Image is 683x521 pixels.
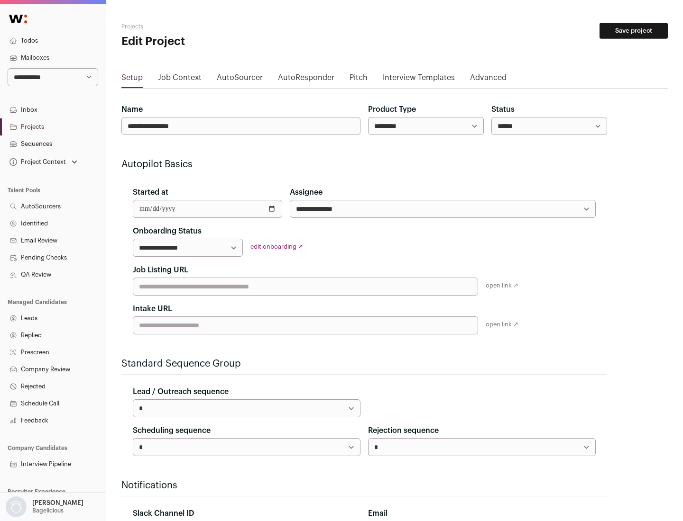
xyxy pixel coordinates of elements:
[8,155,79,169] button: Open dropdown
[4,496,85,517] button: Open dropdown
[121,357,607,370] h2: Standard Sequence Group
[133,386,229,397] label: Lead / Outreach sequence
[250,243,303,250] a: edit onboarding ↗
[32,499,83,507] p: [PERSON_NAME]
[368,508,596,519] div: Email
[121,104,143,115] label: Name
[158,72,202,87] a: Job Context
[278,72,334,87] a: AutoResponder
[290,187,323,198] label: Assignee
[217,72,263,87] a: AutoSourcer
[368,104,416,115] label: Product Type
[491,104,515,115] label: Status
[133,425,211,436] label: Scheduling sequence
[600,23,668,39] button: Save project
[133,225,202,237] label: Onboarding Status
[121,34,304,49] h1: Edit Project
[121,158,607,171] h2: Autopilot Basics
[350,72,368,87] a: Pitch
[121,72,143,87] a: Setup
[32,507,64,514] p: Bagelicious
[4,9,32,28] img: Wellfound
[133,508,194,519] label: Slack Channel ID
[121,479,607,492] h2: Notifications
[133,264,188,276] label: Job Listing URL
[368,425,439,436] label: Rejection sequence
[8,158,66,166] div: Project Context
[6,496,27,517] img: nopic.png
[383,72,455,87] a: Interview Templates
[133,187,168,198] label: Started at
[121,23,304,30] h2: Projects
[470,72,507,87] a: Advanced
[133,303,172,314] label: Intake URL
